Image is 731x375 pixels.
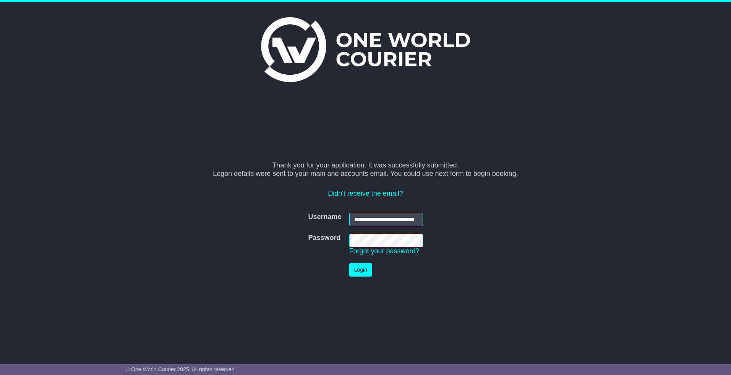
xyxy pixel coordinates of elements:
[126,366,236,372] span: © One World Courier 2025. All rights reserved.
[308,213,341,221] label: Username
[349,247,420,255] a: Forgot your password?
[261,17,470,82] img: One World
[349,263,372,277] button: Login
[213,161,518,177] span: Thank you for your application. It was successfully submitted. Logon details were sent to your ma...
[328,190,403,197] a: Didn't receive the email?
[308,234,340,242] label: Password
